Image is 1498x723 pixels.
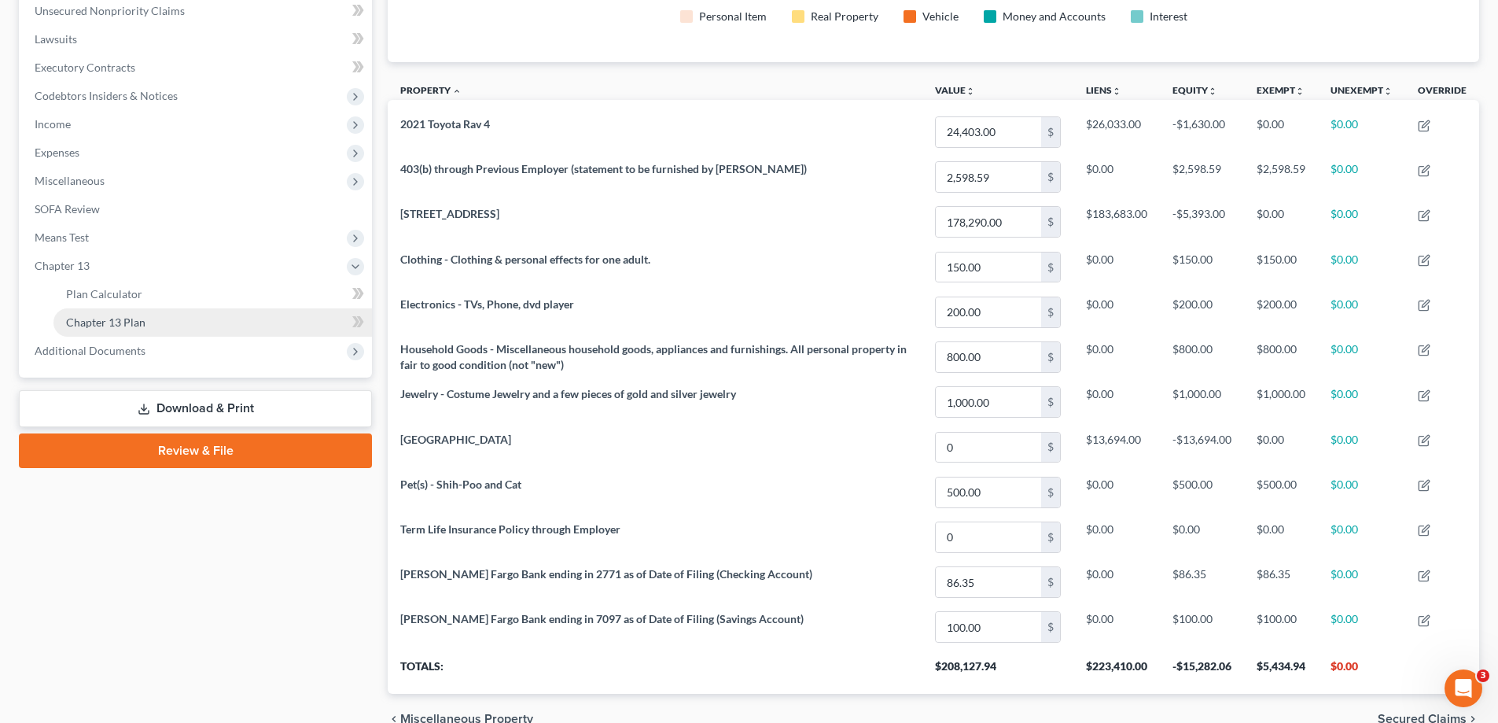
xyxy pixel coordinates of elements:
i: expand_less [452,87,462,96]
td: $800.00 [1244,334,1318,379]
td: $0.00 [1073,559,1160,604]
td: -$5,393.00 [1160,200,1244,245]
i: unfold_more [966,87,975,96]
a: Executory Contracts [22,53,372,82]
th: $223,410.00 [1073,650,1160,694]
div: $ [1041,522,1060,552]
td: $0.00 [1318,334,1405,379]
td: $86.35 [1160,559,1244,604]
span: Jewelry - Costume Jewelry and a few pieces of gold and silver jewelry [400,387,736,400]
i: unfold_more [1208,87,1217,96]
td: $0.00 [1073,605,1160,650]
td: $1,000.00 [1160,380,1244,425]
span: Lawsuits [35,32,77,46]
a: Property expand_less [400,84,462,96]
div: $ [1041,207,1060,237]
span: [STREET_ADDRESS] [400,207,499,220]
div: $ [1041,387,1060,417]
td: $13,694.00 [1073,425,1160,470]
input: 0.00 [936,612,1041,642]
div: $ [1041,478,1060,507]
div: Vehicle [922,9,959,24]
td: $0.00 [1073,515,1160,559]
span: Pet(s) - Shih-Poo and Cat [400,478,521,491]
td: $0.00 [1160,515,1244,559]
span: [GEOGRAPHIC_DATA] [400,433,511,446]
td: $0.00 [1318,470,1405,515]
a: Unexemptunfold_more [1331,84,1393,96]
td: $500.00 [1244,470,1318,515]
div: $ [1041,297,1060,327]
div: $ [1041,162,1060,192]
td: $0.00 [1073,155,1160,200]
span: Expenses [35,146,79,159]
span: Additional Documents [35,344,145,357]
span: 403(b) through Previous Employer (statement to be furnished by [PERSON_NAME]) [400,162,807,175]
i: unfold_more [1112,87,1121,96]
input: 0.00 [936,433,1041,463]
span: Unsecured Nonpriority Claims [35,4,185,17]
span: Codebtors Insiders & Notices [35,89,178,102]
td: $200.00 [1160,290,1244,334]
span: Executory Contracts [35,61,135,74]
td: $0.00 [1073,245,1160,290]
div: $ [1041,253,1060,282]
td: $0.00 [1318,155,1405,200]
span: 2021 Toyota Rav 4 [400,117,490,131]
td: $0.00 [1073,470,1160,515]
a: Chapter 13 Plan [53,308,372,337]
th: Override [1405,75,1479,110]
td: $0.00 [1073,334,1160,379]
a: Valueunfold_more [935,84,975,96]
td: $0.00 [1318,290,1405,334]
a: Liensunfold_more [1086,84,1121,96]
span: Chapter 13 Plan [66,315,145,329]
td: $86.35 [1244,559,1318,604]
i: unfold_more [1295,87,1305,96]
td: $0.00 [1318,559,1405,604]
td: $2,598.59 [1160,155,1244,200]
div: Money and Accounts [1003,9,1106,24]
input: 0.00 [936,478,1041,507]
span: Clothing - Clothing & personal effects for one adult. [400,253,650,266]
input: 0.00 [936,162,1041,192]
input: 0.00 [936,387,1041,417]
span: [PERSON_NAME] Fargo Bank ending in 7097 as of Date of Filing (Savings Account) [400,612,804,625]
td: -$1,630.00 [1160,109,1244,154]
td: $0.00 [1244,425,1318,470]
div: $ [1041,342,1060,372]
div: Real Property [811,9,878,24]
td: -$13,694.00 [1160,425,1244,470]
td: $200.00 [1244,290,1318,334]
td: $0.00 [1073,290,1160,334]
td: $1,000.00 [1244,380,1318,425]
td: $0.00 [1073,380,1160,425]
td: $0.00 [1318,515,1405,559]
a: Plan Calculator [53,280,372,308]
div: Interest [1150,9,1187,24]
a: Lawsuits [22,25,372,53]
td: $150.00 [1244,245,1318,290]
span: Household Goods - Miscellaneous household goods, appliances and furnishings. All personal propert... [400,342,907,371]
td: $100.00 [1160,605,1244,650]
a: Equityunfold_more [1172,84,1217,96]
span: Miscellaneous [35,174,105,187]
div: $ [1041,117,1060,147]
span: Chapter 13 [35,259,90,272]
td: $0.00 [1318,605,1405,650]
td: $0.00 [1244,109,1318,154]
a: Review & File [19,433,372,468]
span: Electronics - TVs, Phone, dvd player [400,297,574,311]
td: $2,598.59 [1244,155,1318,200]
input: 0.00 [936,342,1041,372]
span: Term Life Insurance Policy through Employer [400,522,620,536]
td: $100.00 [1244,605,1318,650]
div: $ [1041,433,1060,463]
div: Personal Item [699,9,767,24]
th: $208,127.94 [922,650,1073,694]
div: $ [1041,567,1060,597]
th: $0.00 [1318,650,1405,694]
iframe: Intercom live chat [1445,670,1482,707]
span: Income [35,117,71,131]
td: $183,683.00 [1073,200,1160,245]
